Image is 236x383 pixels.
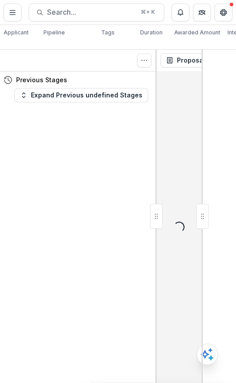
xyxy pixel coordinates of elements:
button: Toggle Menu [4,4,21,21]
button: Open AI Assistant [197,344,218,365]
button: Toggle View Cancelled Tasks [137,53,151,67]
button: Proposal [160,53,222,67]
p: Awarded Amount [174,29,220,37]
p: Applicant [4,29,29,37]
button: Get Help [215,4,232,21]
div: ⌘ + K [139,7,157,17]
h4: Previous Stages [16,75,67,84]
button: Expand Previous undefined Stages [14,88,148,102]
p: Tags [101,29,115,37]
button: Partners [193,4,211,21]
button: Notifications [172,4,189,21]
p: Pipeline [43,29,65,37]
p: Duration [140,29,163,37]
span: Search... [47,8,135,17]
button: Search... [29,4,164,21]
